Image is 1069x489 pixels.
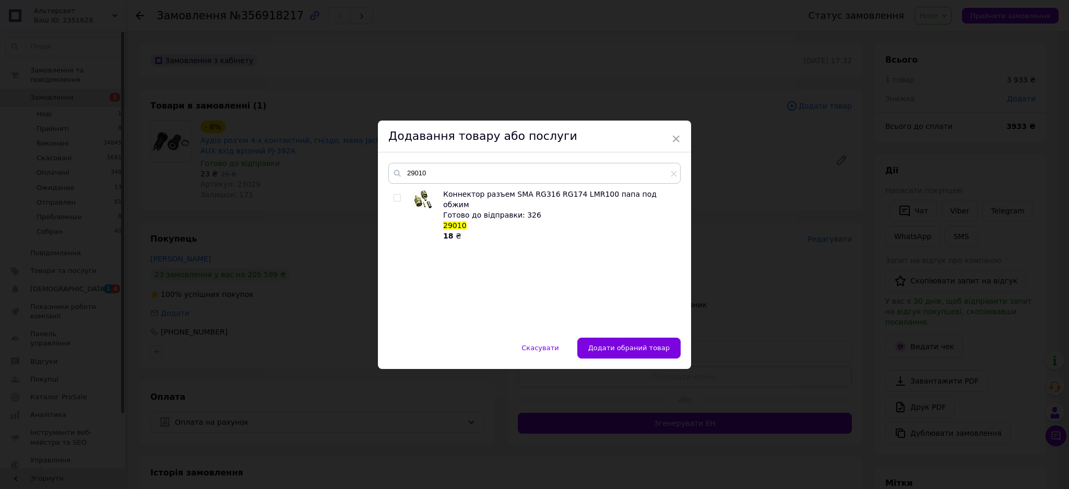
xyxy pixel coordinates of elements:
b: 18 [443,232,453,240]
span: 29010 [443,221,467,230]
div: Додавання товару або послуги [378,121,691,152]
span: × [671,130,681,148]
img: Коннектор разъем SMA RG316 RG174 LMR100 папа под обжим [412,189,433,210]
span: Додати обраний товар [588,344,670,352]
span: Скасувати [521,344,559,352]
button: Додати обраний товар [577,338,681,359]
div: Готово до відправки: 326 [443,210,675,220]
span: Коннектор разъем SMA RG316 RG174 LMR100 папа под обжим [443,190,657,209]
div: ₴ [443,231,675,241]
button: Скасувати [510,338,569,359]
input: Пошук за товарами та послугами [388,163,681,184]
